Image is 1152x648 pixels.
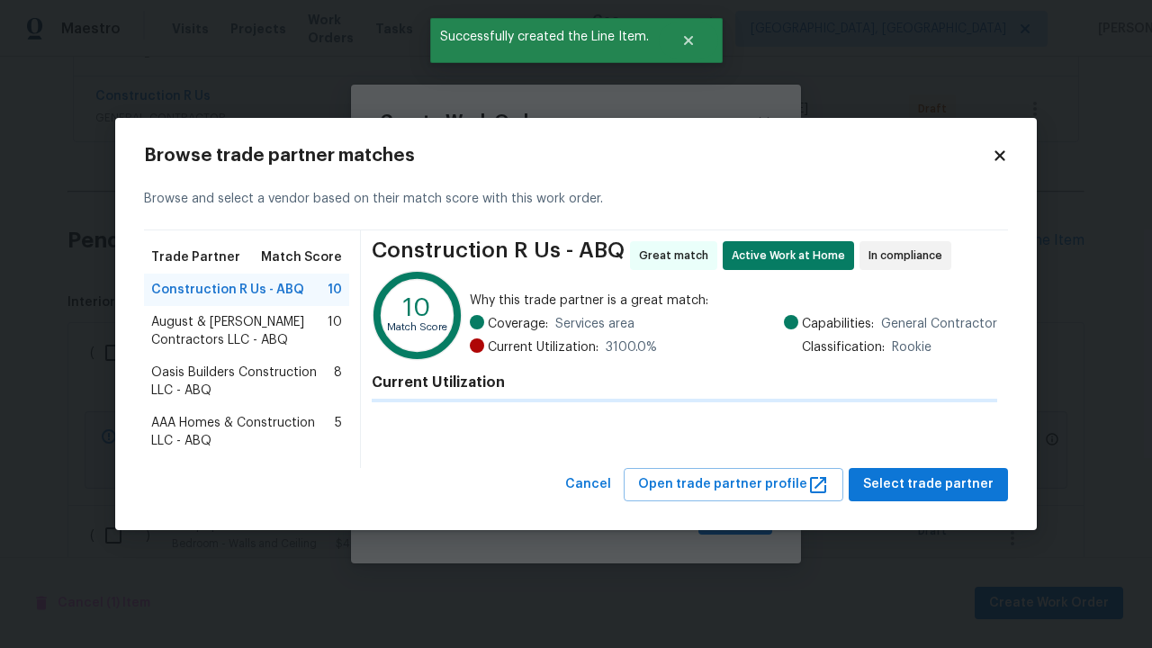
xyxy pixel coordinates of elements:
span: 10 [328,313,342,349]
span: 3100.0 % [606,338,657,356]
span: Active Work at Home [732,247,852,265]
span: 5 [335,414,342,450]
span: General Contractor [881,315,997,333]
span: 8 [334,364,342,400]
text: Match Score [387,323,447,333]
button: Cancel [558,468,618,501]
span: In compliance [868,247,949,265]
span: Rookie [892,338,931,356]
span: Why this trade partner is a great match: [470,292,997,310]
span: Cancel [565,473,611,496]
span: AAA Homes & Construction LLC - ABQ [151,414,335,450]
span: 10 [328,281,342,299]
span: Successfully created the Line Item. [430,18,659,56]
span: August & [PERSON_NAME] Contractors LLC - ABQ [151,313,328,349]
span: Construction R Us - ABQ [372,241,625,270]
span: Current Utilization: [488,338,598,356]
span: Trade Partner [151,248,240,266]
div: Browse and select a vendor based on their match score with this work order. [144,168,1008,230]
span: Match Score [261,248,342,266]
button: Close [659,22,718,58]
span: Classification: [802,338,885,356]
button: Select trade partner [849,468,1008,501]
span: Coverage: [488,315,548,333]
span: Open trade partner profile [638,473,829,496]
span: Oasis Builders Construction LLC - ABQ [151,364,334,400]
h2: Browse trade partner matches [144,147,992,165]
span: Select trade partner [863,473,994,496]
span: Services area [555,315,634,333]
text: 10 [403,295,431,320]
span: Great match [639,247,715,265]
button: Open trade partner profile [624,468,843,501]
span: Construction R Us - ABQ [151,281,304,299]
h4: Current Utilization [372,373,997,391]
span: Capabilities: [802,315,874,333]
